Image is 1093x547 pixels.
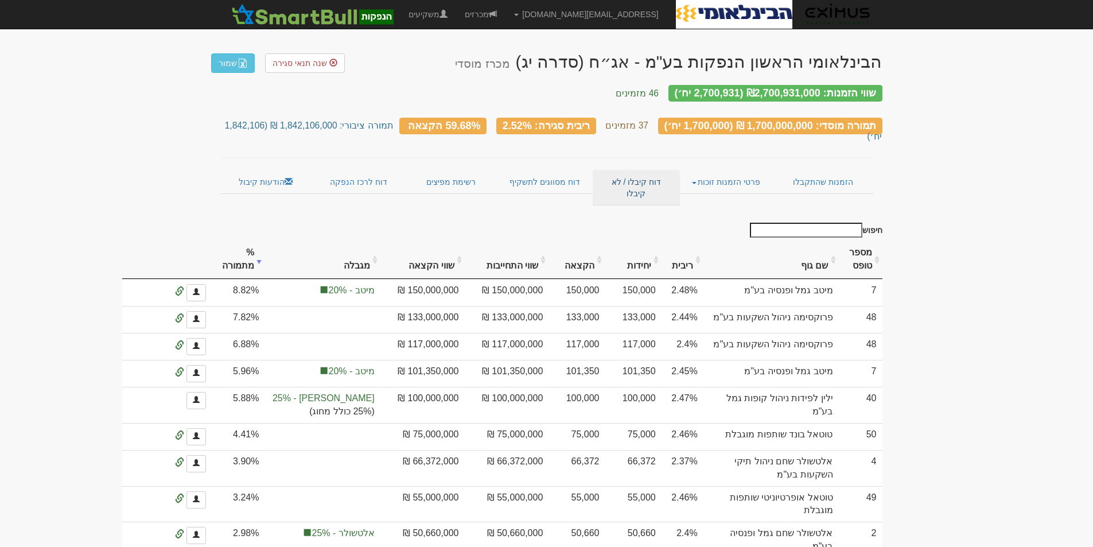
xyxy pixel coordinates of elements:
span: מיטב - 20% [270,365,374,378]
td: 150,000,000 ₪ [465,279,549,306]
td: 100,000,000 ₪ [465,387,549,423]
td: 2.44% [662,306,703,333]
td: אלטשולר שחם ניהול תיקי השקעות בע"מ [703,450,839,486]
td: 2.37% [662,450,703,486]
small: תמורה ציבורי: 1,842,106,000 ₪ (1,842,106 יח׳) [225,121,882,141]
span: מיטב - 20% [270,284,374,297]
span: [PERSON_NAME] - 25% [270,392,374,405]
small: 37 מזמינים [605,121,648,130]
input: חיפוש [750,223,862,238]
td: 4 [839,450,882,486]
th: שווי התחייבות: activate to sort column ascending [465,240,549,279]
td: 55,000,000 ₪ [465,486,549,522]
span: שנה תנאי סגירה [273,59,327,68]
td: 2.47% [662,387,703,423]
td: 2.4% [662,333,703,360]
td: 55,000 [605,486,661,522]
td: 117,000 [605,333,661,360]
td: 3.90% [212,450,265,486]
td: 2.48% [662,279,703,306]
td: טוטאל אופרטיוניטי שותפות מוגבלת [703,486,839,522]
td: 133,000,000 ₪ [465,306,549,333]
td: 48 [839,306,882,333]
td: 75,000 [549,423,605,450]
td: 75,000,000 ₪ [465,423,549,450]
span: אלטשולר - 25% [270,527,374,540]
td: 8.82% [212,279,265,306]
td: 100,000 [605,387,661,423]
label: חיפוש [746,223,882,238]
td: 101,350 [605,360,661,387]
td: מיטב גמל ופנסיה בע"מ [703,360,839,387]
td: 133,000 [605,306,661,333]
td: 55,000,000 ₪ [380,486,465,522]
td: ילין לפידות ניהול קופות גמל בע"מ [703,387,839,423]
small: 46 מזמינים [616,88,659,98]
span: (25% כולל מחוג) [270,405,374,418]
td: 101,350 [549,360,605,387]
img: SmartBull Logo [228,3,397,26]
a: שנה תנאי סגירה [265,53,345,73]
small: מכרז מוסדי [455,57,509,70]
td: 2.45% [662,360,703,387]
a: שמור [211,53,255,73]
td: 2.46% [662,423,703,450]
td: 7 [839,360,882,387]
td: מיטב גמל ופנסיה בע"מ [703,279,839,306]
td: 117,000,000 ₪ [380,333,465,360]
td: 100,000,000 ₪ [380,387,465,423]
td: 66,372,000 ₪ [380,450,465,486]
td: הקצאה בפועל לקבוצה 'מיטב' 14.8% [265,360,380,387]
td: 4.41% [212,423,265,450]
th: מספר טופס: activate to sort column ascending [839,240,882,279]
td: 150,000 [605,279,661,306]
td: 150,000,000 ₪ [380,279,465,306]
a: פרטי הזמנות זוכות [680,170,772,194]
a: הזמנות שהתקבלו [772,170,873,194]
a: הודעות קיבול [220,170,312,194]
td: 101,350,000 ₪ [465,360,549,387]
td: 5.88% [212,387,265,423]
div: הבינלאומי הראשון הנפקות בע"מ - אג״ח (סדרה יג) - הנפקה לציבור [455,52,882,71]
th: % מתמורה: activate to sort column ascending [212,240,265,279]
td: טוטאל בונד שותפות מוגבלת [703,423,839,450]
th: ריבית : activate to sort column ascending [662,240,703,279]
td: 75,000,000 ₪ [380,423,465,450]
td: 55,000 [549,486,605,522]
div: תמורה מוסדי: 1,700,000,000 ₪ (1,700,000 יח׳) [658,118,882,134]
td: 7.82% [212,306,265,333]
td: סה״כ 68939 יחידות עבור אלטשולר שחם ניהול תיקי השקעות בע"מ 2.37 ₪ [549,450,605,486]
td: פרוקסימה ניהול השקעות בע"מ [703,333,839,360]
div: שווי הזמנות: ₪2,700,931,000 (2,700,931 יח׳) [668,85,882,102]
td: 2.46% [662,486,703,522]
a: רשימת מפיצים [404,170,496,194]
th: יחידות: activate to sort column ascending [605,240,661,279]
td: 75,000 [605,423,661,450]
td: 7 [839,279,882,306]
td: 66,372,000 ₪ [465,450,549,486]
th: שווי הקצאה: activate to sort column ascending [380,240,465,279]
td: 3.24% [212,486,265,522]
td: 117,000 [549,333,605,360]
td: 49 [839,486,882,522]
span: 59.68% הקצאה [408,119,480,131]
img: excel-file-white.png [238,59,247,68]
td: 117,000,000 ₪ [465,333,549,360]
td: 50 [839,423,882,450]
th: מגבלה: activate to sort column ascending [265,240,380,279]
td: סה״כ 135000 יחידות עבור פרוקסימה ניהול השקעות בע"מ 2.44 ₪ [549,306,605,333]
td: 40 [839,387,882,423]
td: 150,000 [549,279,605,306]
td: פרוקסימה ניהול השקעות בע"מ [703,306,839,333]
td: 133,000,000 ₪ [380,306,465,333]
td: הקצאה בפועל לקבוצה 'מיטב' 14.8% [265,279,380,306]
th: הקצאה: activate to sort column ascending [549,240,605,279]
a: דוח קיבלו / לא קיבלו [593,170,679,205]
td: 101,350,000 ₪ [380,360,465,387]
td: 6.88% [212,333,265,360]
th: שם גוף : activate to sort column ascending [703,240,839,279]
td: 100,000 [549,387,605,423]
a: דוח לרכז הנפקה [312,170,404,194]
td: הקצאה בפועל לקבוצה 'ילין' 5.88% [265,387,380,423]
td: 48 [839,333,882,360]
